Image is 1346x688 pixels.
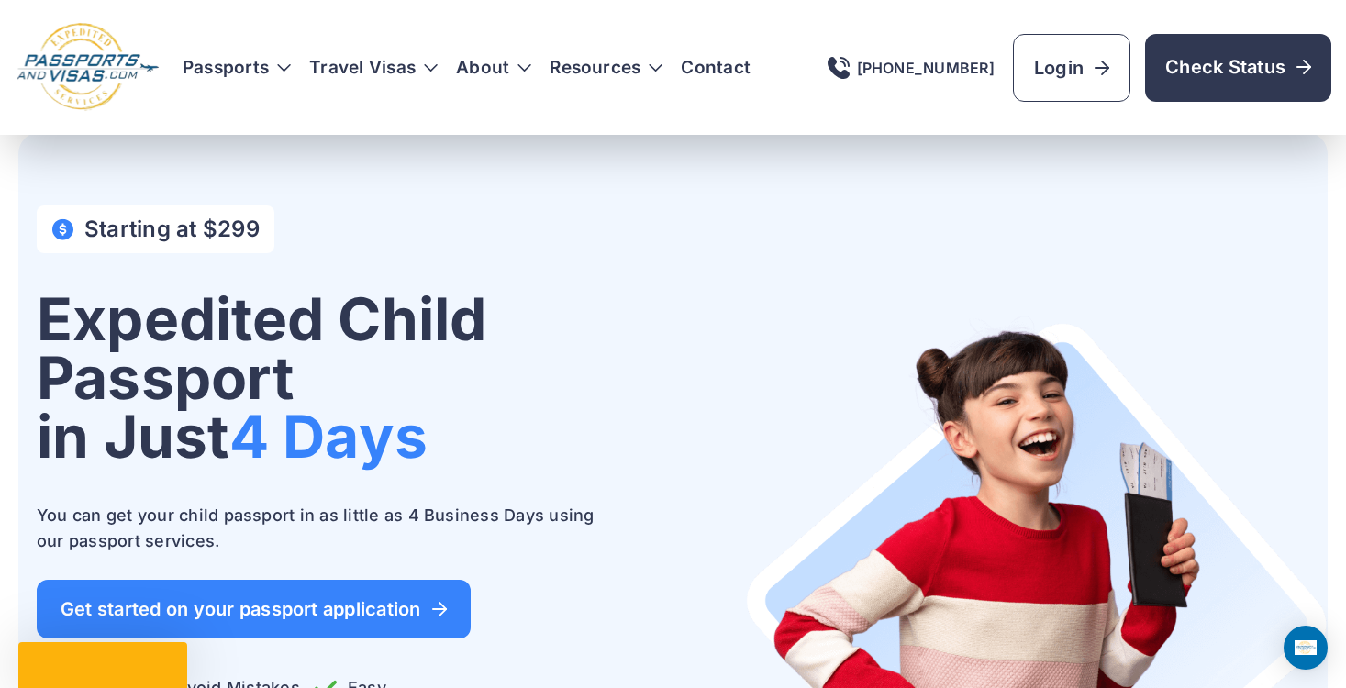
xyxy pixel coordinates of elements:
[456,59,509,77] a: About
[15,22,161,113] img: Logo
[309,59,438,77] h3: Travel Visas
[37,290,659,466] h1: Expedited Child Passport in Just
[37,580,471,638] a: Get started on your passport application
[1013,34,1130,102] a: Login
[183,59,291,77] h3: Passports
[1034,55,1109,81] span: Login
[37,503,606,554] p: You can get your child passport in as little as 4 Business Days using our passport services.
[1165,54,1311,80] span: Check Status
[61,600,447,618] span: Get started on your passport application
[828,57,995,79] a: [PHONE_NUMBER]
[1145,34,1331,102] a: Check Status
[550,59,662,77] h3: Resources
[1284,626,1328,670] div: Open Intercom Messenger
[681,59,751,77] a: Contact
[84,216,260,242] h4: Starting at $299
[229,401,428,472] span: 4 Days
